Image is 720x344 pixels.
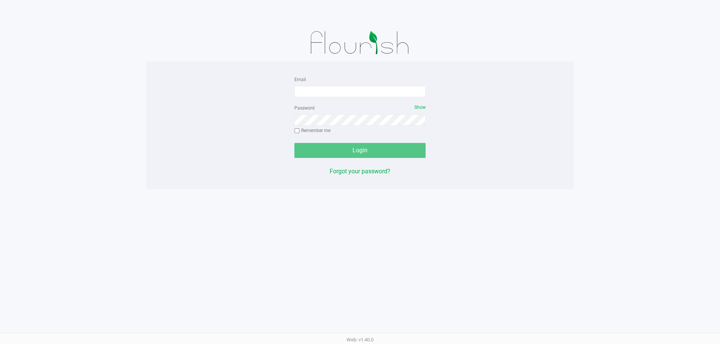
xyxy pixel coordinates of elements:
button: Forgot your password? [330,167,390,176]
label: Password [294,105,315,111]
label: Remember me [294,127,330,134]
label: Email [294,76,306,83]
span: Show [414,105,426,110]
span: Web: v1.40.0 [346,337,373,342]
input: Remember me [294,128,300,134]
